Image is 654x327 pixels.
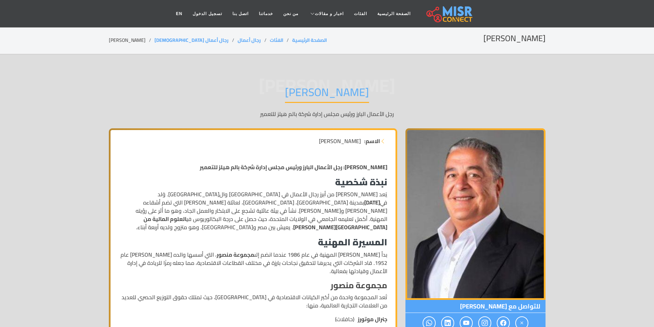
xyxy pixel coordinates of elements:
a: اتصل بنا [227,7,254,20]
a: رجال أعمال [238,36,261,45]
p: بدأ [PERSON_NAME] المهنية في عام 1986 عندما انضم إلى ، التي أسسها والده [PERSON_NAME] عام 1952. ق... [119,250,387,275]
a: EN [171,7,188,20]
span: للتواصل مع [PERSON_NAME] [405,300,546,313]
a: الصفحة الرئيسية [292,36,327,45]
a: خدماتنا [254,7,278,20]
strong: [PERSON_NAME]: رجل الأعمال البارز ورئيس مجلس إدارة شركة بالم هيلز للتعمير [200,162,387,172]
h1: [PERSON_NAME] [285,85,369,103]
a: رجال أعمال [DEMOGRAPHIC_DATA] [154,36,229,45]
strong: مجموعة منصور [217,249,254,260]
a: من نحن [278,7,303,20]
li: [PERSON_NAME] [109,37,154,44]
a: الفئات [270,36,283,45]
span: [PERSON_NAME] [319,137,361,145]
img: ياسين منصور [405,128,546,300]
p: تُعد المجموعة واحدة من أكبر الكيانات الاقتصادية في [GEOGRAPHIC_DATA]، حيث تمتلك حقوق التوزيع الحص... [119,293,387,310]
p: رجل الأعمال البارز ورئيس مجلس إدارة شركة بالم هيلز للتعمير [109,110,546,118]
strong: الاسم: [364,137,380,145]
p: (حافلات) [335,315,387,323]
a: اخبار و مقالات [303,7,349,20]
h2: [PERSON_NAME] [483,34,546,44]
strong: جنرال موتورز [358,314,387,324]
strong: [DATE] [364,197,380,208]
span: اخبار و مقالات [315,11,344,17]
a: الفئات [349,7,372,20]
strong: نبذة شخصية [335,174,387,190]
p: يُعد [PERSON_NAME] من أبرز رجال الأعمال في [GEOGRAPHIC_DATA] وال[GEOGRAPHIC_DATA]. وُلد في بمدينة... [119,190,387,231]
strong: العلوم المالية من [GEOGRAPHIC_DATA][PERSON_NAME] [144,214,387,232]
strong: مجموعة منصور [331,278,387,293]
img: main.misr_connect [426,5,472,22]
a: تسجيل الدخول [187,7,227,20]
a: الصفحة الرئيسية [372,7,416,20]
strong: المسيرة المهنية [318,234,387,250]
